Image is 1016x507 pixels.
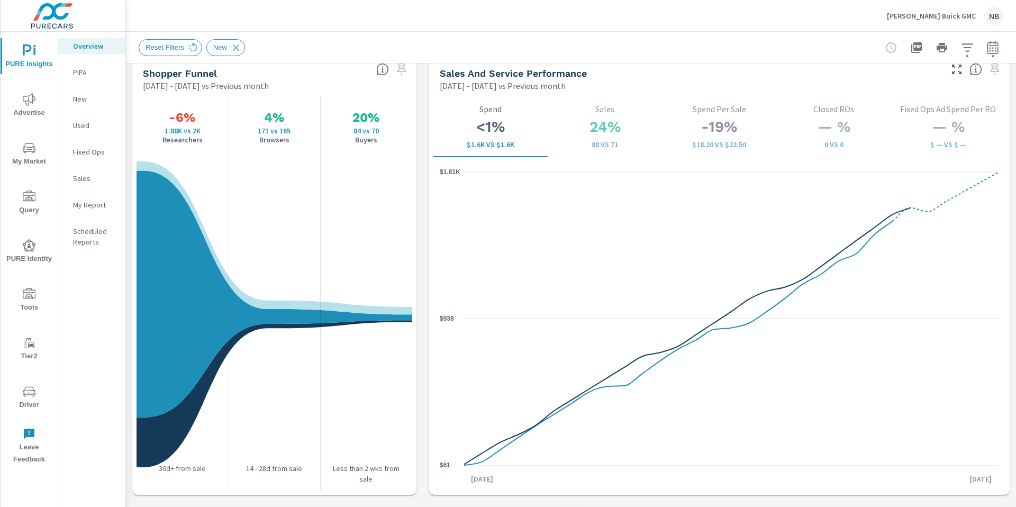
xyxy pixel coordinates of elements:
[58,144,125,160] div: Fixed Ops
[73,226,117,247] p: Scheduled Reports
[4,142,55,168] span: My Market
[442,140,539,149] p: $1,602 vs $1,598
[139,43,190,51] span: Reset Filters
[440,461,450,469] text: $61
[785,104,882,114] p: Closed ROs
[887,11,976,21] p: [PERSON_NAME] Buick GMC
[73,41,117,51] p: Overview
[73,147,117,157] p: Fixed Ops
[464,474,501,484] p: [DATE]
[982,37,1003,58] button: Select Date Range
[376,63,389,76] span: Know where every customer is during their purchase journey. View customer activity from first cli...
[139,39,202,56] div: Reset Filters
[4,44,55,70] span: PURE Insights
[4,239,55,265] span: PURE Identity
[931,37,952,58] button: Print Report
[900,104,997,114] p: Fixed Ops Ad Spend Per RO
[4,428,55,466] span: Leave Feedback
[440,168,460,176] text: $1.81K
[670,118,768,136] h3: -19%
[73,94,117,104] p: New
[670,104,768,114] p: Spend Per Sale
[984,6,1003,25] div: NB
[440,79,566,92] p: [DATE] - [DATE] vs Previous month
[58,65,125,80] div: PIPA
[73,120,117,131] p: Used
[556,104,654,114] p: Sales
[73,200,117,210] p: My Report
[900,118,997,136] h3: — %
[4,337,55,363] span: Tier2
[957,37,978,58] button: Apply Filters
[58,117,125,133] div: Used
[906,37,927,58] button: "Export Report to PDF"
[962,474,999,484] p: [DATE]
[73,67,117,78] p: PIPA
[969,63,982,76] span: Select a tab to understand performance over the selected time range.
[900,140,997,149] p: $ — vs $ —
[143,79,269,92] p: [DATE] - [DATE] vs Previous month
[58,91,125,107] div: New
[440,315,454,322] text: $938
[58,223,125,250] div: Scheduled Reports
[4,191,55,216] span: Query
[206,39,245,56] div: New
[4,288,55,314] span: Tools
[670,140,768,149] p: $18.20 vs $22.50
[58,38,125,54] div: Overview
[207,43,233,51] span: New
[393,61,410,78] span: Select a preset date range to save this widget
[4,93,55,119] span: Advertise
[785,140,882,149] p: 0 vs 0
[73,173,117,184] p: Sales
[1,32,58,470] div: nav menu
[58,197,125,213] div: My Report
[440,68,587,79] h5: Sales and Service Performance
[442,104,539,114] p: Spend
[4,385,55,411] span: Driver
[986,61,1003,78] span: Select a preset date range to save this widget
[556,140,654,149] p: 88 vs 71
[143,68,217,79] h5: Shopper Funnel
[948,61,965,78] button: Make Fullscreen
[442,118,539,136] h3: <1%
[556,118,654,136] h3: 24%
[785,118,882,136] h3: — %
[58,170,125,186] div: Sales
